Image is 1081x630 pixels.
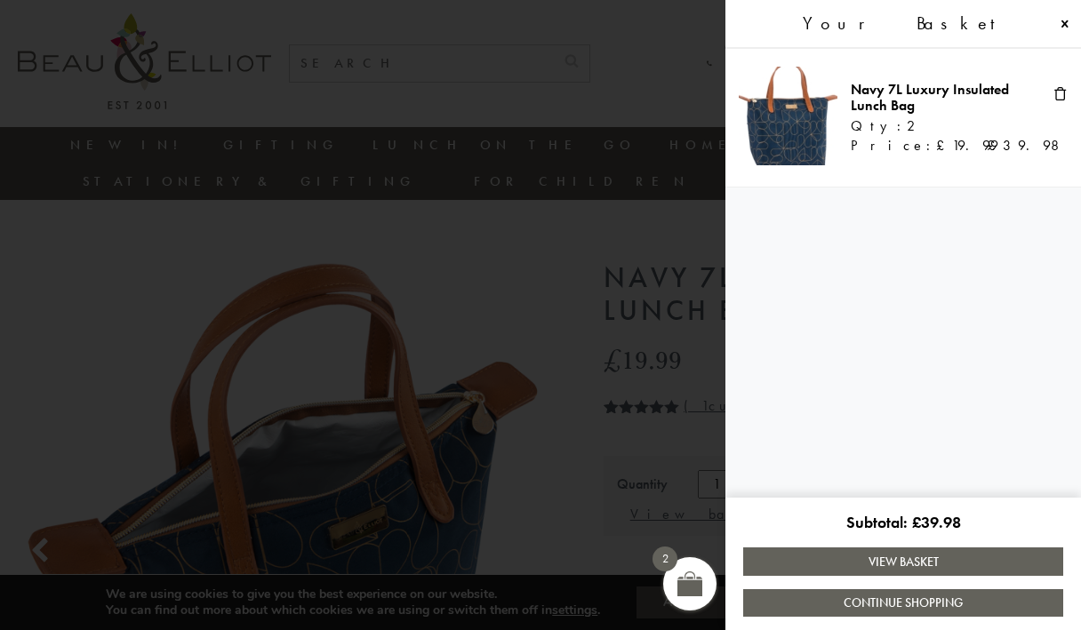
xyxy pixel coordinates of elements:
span: Your Basket [803,13,1011,34]
span: Subtotal [846,512,912,532]
a: View Basket [743,547,1063,575]
a: Continue Shopping [743,589,1063,617]
a: Navy 7L Luxury Insulated Lunch Bag [851,80,1009,115]
span: 2 [907,118,922,134]
span: £ [936,136,952,155]
bdi: 19.99 [936,136,998,155]
span: £ [987,136,1003,155]
bdi: 39.98 [987,136,1068,155]
img: Navy 7L Luxury Insulated Lunch Bag [739,67,837,165]
bdi: 39.98 [912,512,961,532]
span: £ [912,512,921,532]
span: 2 [653,546,677,571]
div: Price: [851,138,1041,154]
div: Qty: [851,118,1041,138]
